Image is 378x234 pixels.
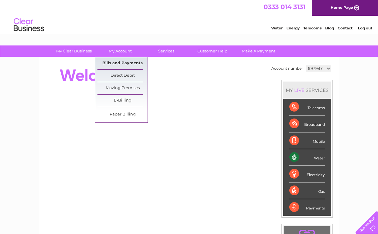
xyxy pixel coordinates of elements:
[286,26,300,30] a: Energy
[97,70,148,82] a: Direct Debit
[289,115,325,132] div: Broadband
[289,149,325,166] div: Water
[97,82,148,94] a: Moving Premises
[271,26,283,30] a: Water
[293,87,306,93] div: LIVE
[141,45,191,57] a: Services
[325,26,334,30] a: Blog
[95,45,145,57] a: My Account
[289,199,325,216] div: Payments
[97,109,148,121] a: Paper Billing
[187,45,237,57] a: Customer Help
[233,45,284,57] a: Make A Payment
[97,95,148,107] a: E-Billing
[289,166,325,182] div: Electricity
[97,57,148,69] a: Bills and Payments
[46,3,333,29] div: Clear Business is a trading name of Verastar Limited (registered in [GEOGRAPHIC_DATA] No. 3667643...
[358,26,372,30] a: Log out
[338,26,352,30] a: Contact
[303,26,322,30] a: Telecoms
[264,3,305,11] a: 0333 014 3131
[289,132,325,149] div: Mobile
[289,99,325,115] div: Telecoms
[49,45,99,57] a: My Clear Business
[283,82,331,99] div: MY SERVICES
[270,63,305,74] td: Account number
[289,182,325,199] div: Gas
[13,16,44,34] img: logo.png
